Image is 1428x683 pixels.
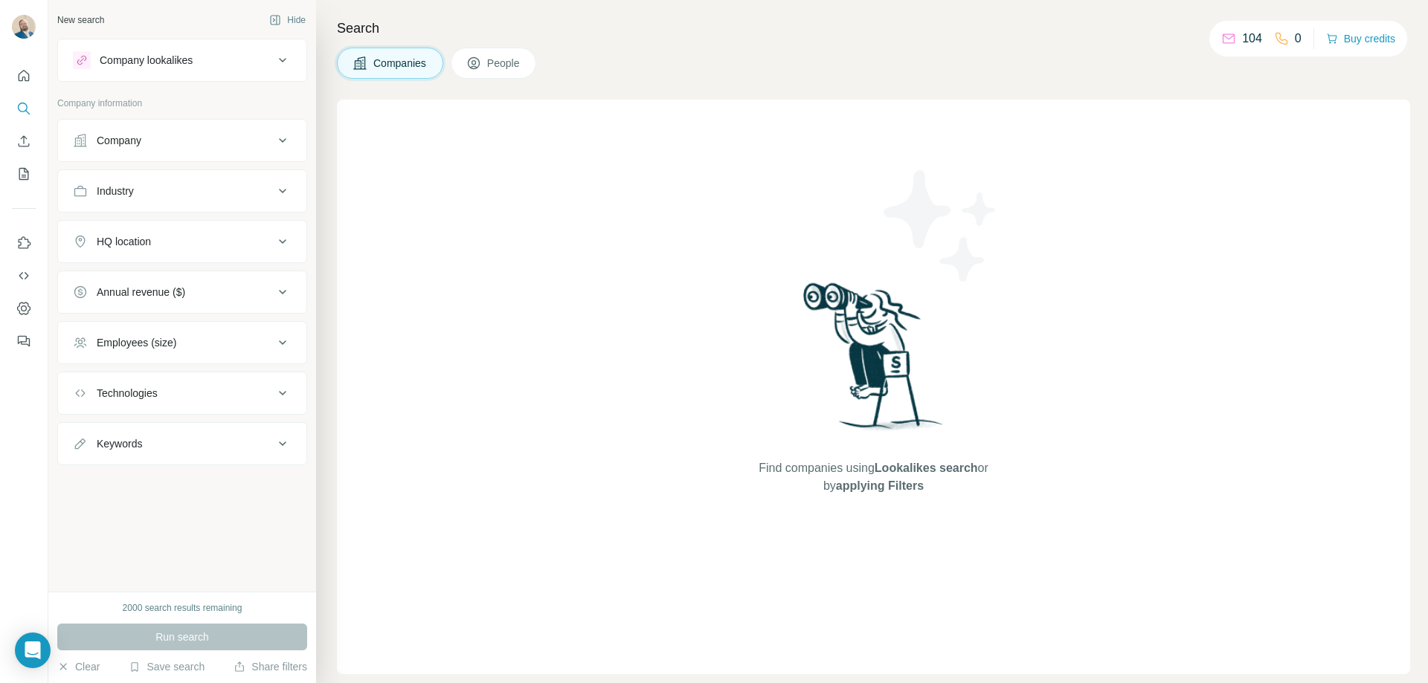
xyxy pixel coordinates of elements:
[97,234,151,249] div: HQ location
[874,159,1008,293] img: Surfe Illustration - Stars
[12,295,36,322] button: Dashboard
[836,479,924,492] span: applying Filters
[15,632,51,668] div: Open Intercom Messenger
[1326,28,1395,49] button: Buy credits
[58,375,306,411] button: Technologies
[97,184,134,198] div: Industry
[97,335,176,350] div: Employees (size)
[58,426,306,462] button: Keywords
[337,18,1410,39] h4: Search
[373,56,428,71] span: Companies
[57,97,307,110] p: Company information
[1242,30,1262,48] p: 104
[58,42,306,78] button: Company lookalikes
[100,53,193,68] div: Company lookalikes
[12,15,36,39] img: Avatar
[12,95,36,122] button: Search
[57,659,100,674] button: Clear
[259,9,316,31] button: Hide
[12,161,36,187] button: My lists
[12,62,36,89] button: Quick start
[58,325,306,360] button: Employees (size)
[12,230,36,256] button: Use Surfe on LinkedIn
[58,123,306,158] button: Company
[58,224,306,259] button: HQ location
[97,285,185,300] div: Annual revenue ($)
[12,262,36,289] button: Use Surfe API
[234,659,307,674] button: Share filters
[97,133,141,148] div: Company
[57,13,104,27] div: New search
[487,56,521,71] span: People
[12,328,36,355] button: Feedback
[1295,30,1302,48] p: 0
[754,459,992,495] span: Find companies using or by
[58,274,306,310] button: Annual revenue ($)
[875,462,978,474] span: Lookalikes search
[123,601,242,615] div: 2000 search results remaining
[58,173,306,209] button: Industry
[129,659,205,674] button: Save search
[97,386,158,401] div: Technologies
[797,279,951,444] img: Surfe Illustration - Woman searching with binoculars
[12,128,36,155] button: Enrich CSV
[97,436,142,451] div: Keywords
